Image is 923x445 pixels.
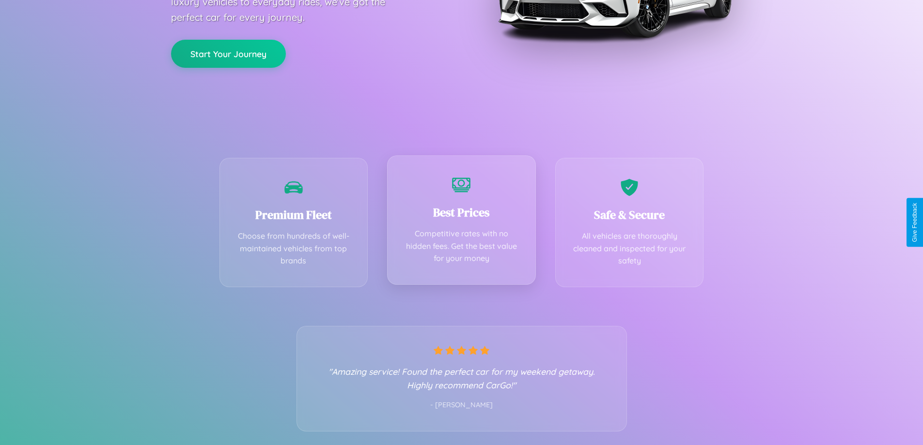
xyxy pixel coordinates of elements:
div: Give Feedback [911,203,918,242]
p: Competitive rates with no hidden fees. Get the best value for your money [402,228,521,265]
p: Choose from hundreds of well-maintained vehicles from top brands [235,230,353,267]
p: - [PERSON_NAME] [316,399,607,412]
p: All vehicles are thoroughly cleaned and inspected for your safety [570,230,689,267]
button: Start Your Journey [171,40,286,68]
p: "Amazing service! Found the perfect car for my weekend getaway. Highly recommend CarGo!" [316,365,607,392]
h3: Safe & Secure [570,207,689,223]
h3: Best Prices [402,204,521,220]
h3: Premium Fleet [235,207,353,223]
